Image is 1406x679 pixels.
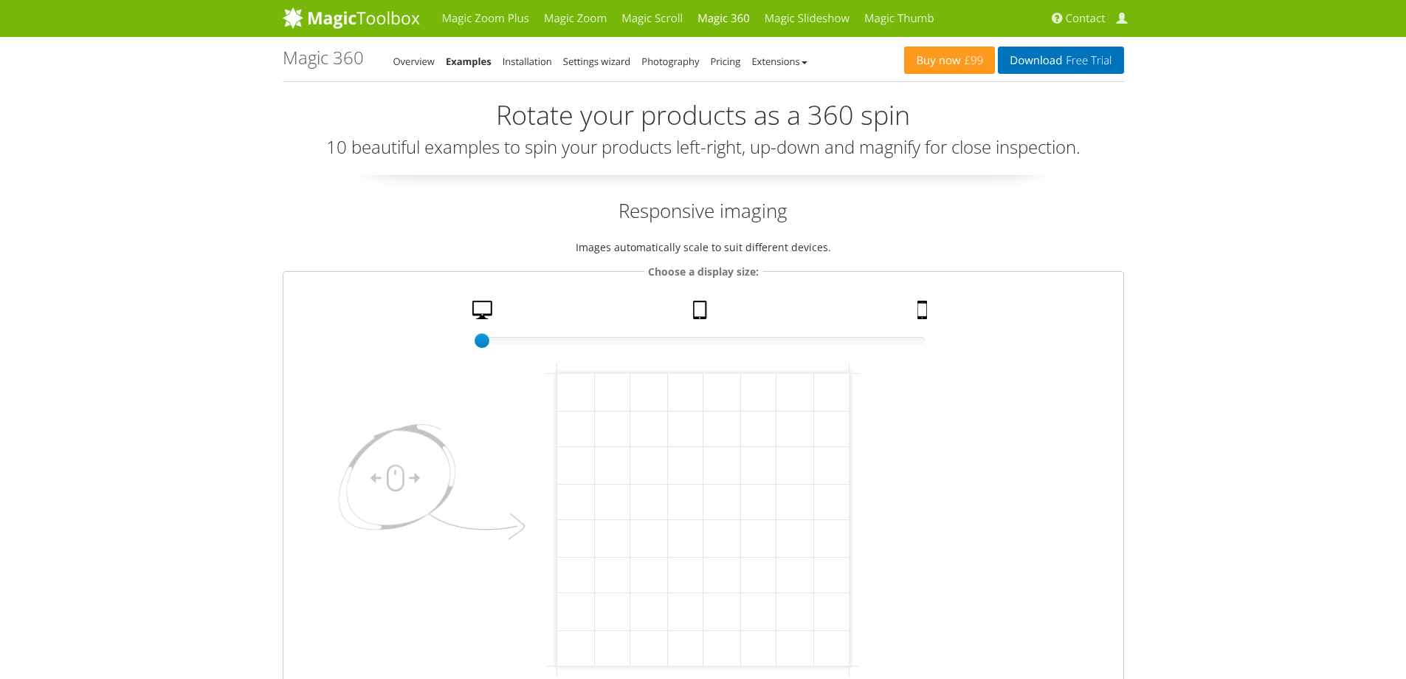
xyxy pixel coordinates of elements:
legend: Choose a display size: [644,263,762,280]
h2: Responsive imaging [283,197,1124,224]
a: Settings wizard [563,55,631,68]
h3: 10 beautiful examples to spin your products left-right, up-down and magnify for close inspection. [283,137,1124,157]
a: Photography [641,55,699,68]
a: Overview [393,55,435,68]
img: MagicToolbox.com - Image tools for your website [283,7,420,29]
a: Installation [503,55,552,68]
span: Contact [1066,11,1106,26]
a: Extensions [751,55,807,68]
a: Buy now£99 [904,47,995,74]
h1: Magic 360 [283,48,364,67]
span: Free Trial [1062,55,1112,66]
a: Mobile [912,301,937,327]
p: Images automatically scale to suit different devices. [283,239,1124,256]
a: Pricing [710,55,740,68]
a: DownloadFree Trial [998,47,1123,74]
a: Examples [446,55,492,68]
a: Tablet [687,301,717,327]
span: £99 [961,55,984,66]
a: Desktop [466,301,502,327]
h2: Rotate your products as a 360 spin [283,100,1124,130]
